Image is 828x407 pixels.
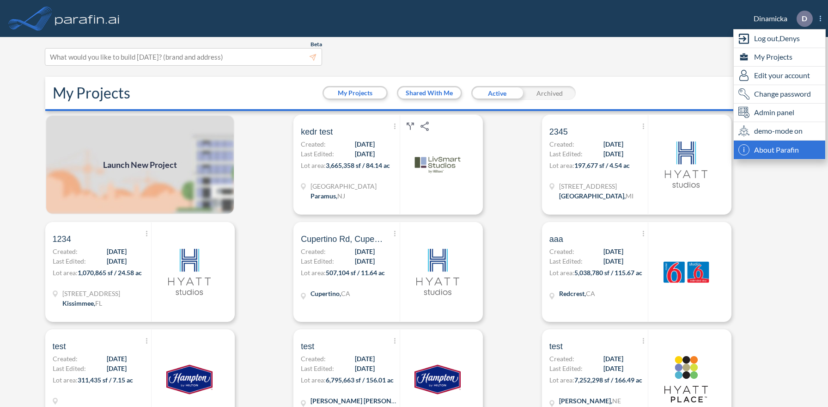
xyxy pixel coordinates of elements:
div: Change password [734,85,825,104]
div: Active [471,86,524,100]
div: demo-mode on [734,122,825,141]
div: Edit user [734,67,825,85]
span: About Parafin [754,144,799,155]
div: Log out [734,30,825,48]
div: My Projects [734,48,825,67]
div: About Parafin [734,141,825,159]
span: Admin panel [754,107,794,118]
div: Archived [524,86,576,100]
div: Admin panel [734,104,825,122]
span: Beta [310,41,322,48]
p: D [802,14,807,23]
span: i [738,144,749,155]
span: demo-mode on [754,125,803,136]
span: My Projects [754,51,792,62]
span: Log out, Denys [754,33,800,44]
span: Change password [754,88,811,99]
span: Edit your account [754,70,810,81]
